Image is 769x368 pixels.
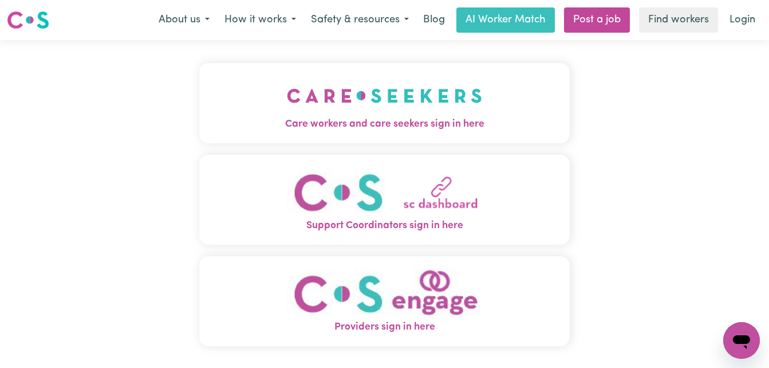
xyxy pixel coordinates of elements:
a: AI Worker Match [456,7,555,33]
span: Providers sign in here [199,320,570,335]
a: Careseekers logo [7,7,49,33]
button: How it works [217,8,303,32]
button: Support Coordinators sign in here [199,155,570,245]
a: Blog [416,7,452,33]
button: Care workers and care seekers sign in here [199,63,570,143]
span: Support Coordinators sign in here [199,218,570,233]
span: Care workers and care seekers sign in here [199,117,570,132]
a: Find workers [639,7,718,33]
button: Providers sign in here [199,256,570,346]
a: Post a job [564,7,630,33]
a: Login [723,7,762,33]
img: Careseekers logo [7,10,49,30]
button: Safety & resources [303,8,416,32]
button: About us [151,8,217,32]
iframe: Button to launch messaging window [723,322,760,359]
